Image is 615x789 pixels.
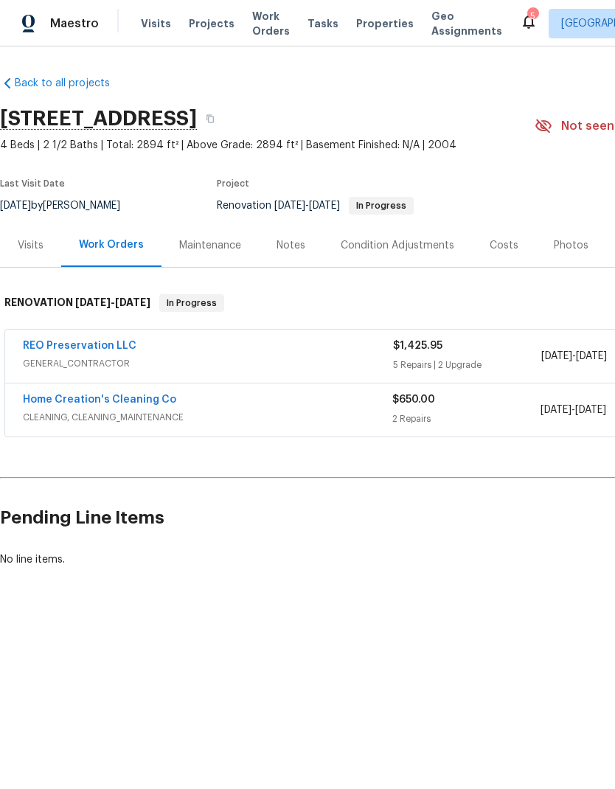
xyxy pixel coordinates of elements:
[217,179,249,188] span: Project
[75,297,111,307] span: [DATE]
[393,358,541,372] div: 5 Repairs | 2 Upgrade
[392,411,540,426] div: 2 Repairs
[541,349,607,364] span: -
[79,237,144,252] div: Work Orders
[23,410,392,425] span: CLEANING, CLEANING_MAINTENANCE
[18,238,44,253] div: Visits
[393,341,442,351] span: $1,425.95
[541,403,606,417] span: -
[541,351,572,361] span: [DATE]
[189,16,234,31] span: Projects
[307,18,338,29] span: Tasks
[141,16,171,31] span: Visits
[527,9,538,24] div: 5
[576,351,607,361] span: [DATE]
[4,294,150,312] h6: RENOVATION
[115,297,150,307] span: [DATE]
[161,296,223,310] span: In Progress
[23,341,136,351] a: REO Preservation LLC
[341,238,454,253] div: Condition Adjustments
[350,201,412,210] span: In Progress
[197,105,223,132] button: Copy Address
[554,238,588,253] div: Photos
[277,238,305,253] div: Notes
[179,238,241,253] div: Maintenance
[356,16,414,31] span: Properties
[274,201,305,211] span: [DATE]
[541,405,571,415] span: [DATE]
[392,394,435,405] span: $650.00
[217,201,414,211] span: Renovation
[252,9,290,38] span: Work Orders
[23,356,393,371] span: GENERAL_CONTRACTOR
[309,201,340,211] span: [DATE]
[23,394,176,405] a: Home Creation's Cleaning Co
[75,297,150,307] span: -
[431,9,502,38] span: Geo Assignments
[575,405,606,415] span: [DATE]
[490,238,518,253] div: Costs
[274,201,340,211] span: -
[50,16,99,31] span: Maestro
